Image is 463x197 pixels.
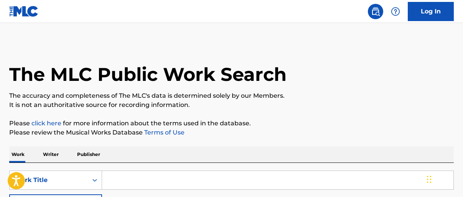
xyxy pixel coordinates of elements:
[143,129,185,136] a: Terms of Use
[371,7,380,16] img: search
[9,128,454,137] p: Please review the Musical Works Database
[9,146,27,163] p: Work
[408,2,454,21] a: Log In
[388,4,403,19] div: Help
[368,4,383,19] a: Public Search
[9,91,454,100] p: The accuracy and completeness of The MLC's data is determined solely by our Members.
[391,7,400,16] img: help
[14,176,83,185] div: Work Title
[41,146,61,163] p: Writer
[9,6,39,17] img: MLC Logo
[75,146,102,163] p: Publisher
[9,100,454,110] p: It is not an authoritative source for recording information.
[425,160,463,197] iframe: Chat Widget
[427,168,432,191] div: Drag
[31,120,61,127] a: click here
[9,119,454,128] p: Please for more information about the terms used in the database.
[9,63,287,86] h1: The MLC Public Work Search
